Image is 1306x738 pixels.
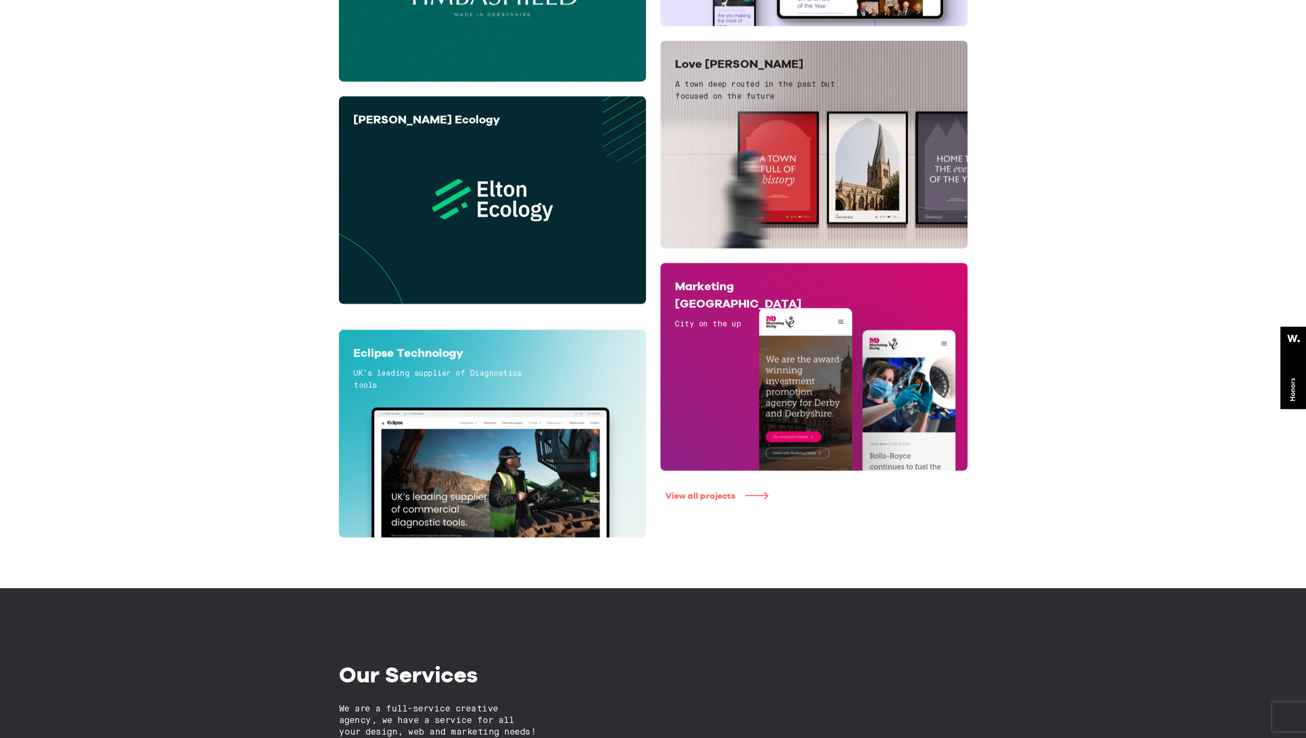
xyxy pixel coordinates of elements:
span: Eclipse Technology [353,346,463,360]
span: Love [PERSON_NAME] [675,57,803,71]
span: A town deep routed in the past but focused on the future [675,81,835,101]
span: Marketing [GEOGRAPHIC_DATA] [675,279,801,310]
a: View all projects [665,491,972,502]
h2: Our Services [339,661,539,689]
span: City on the up [675,320,741,328]
span: UK’s leading supplier of Diagnostics tools [353,370,521,390]
h3: We are a full-service creative agency, we have a service for all your design, web and marketing n... [339,703,539,738]
span: [PERSON_NAME] Ecology [353,112,500,126]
